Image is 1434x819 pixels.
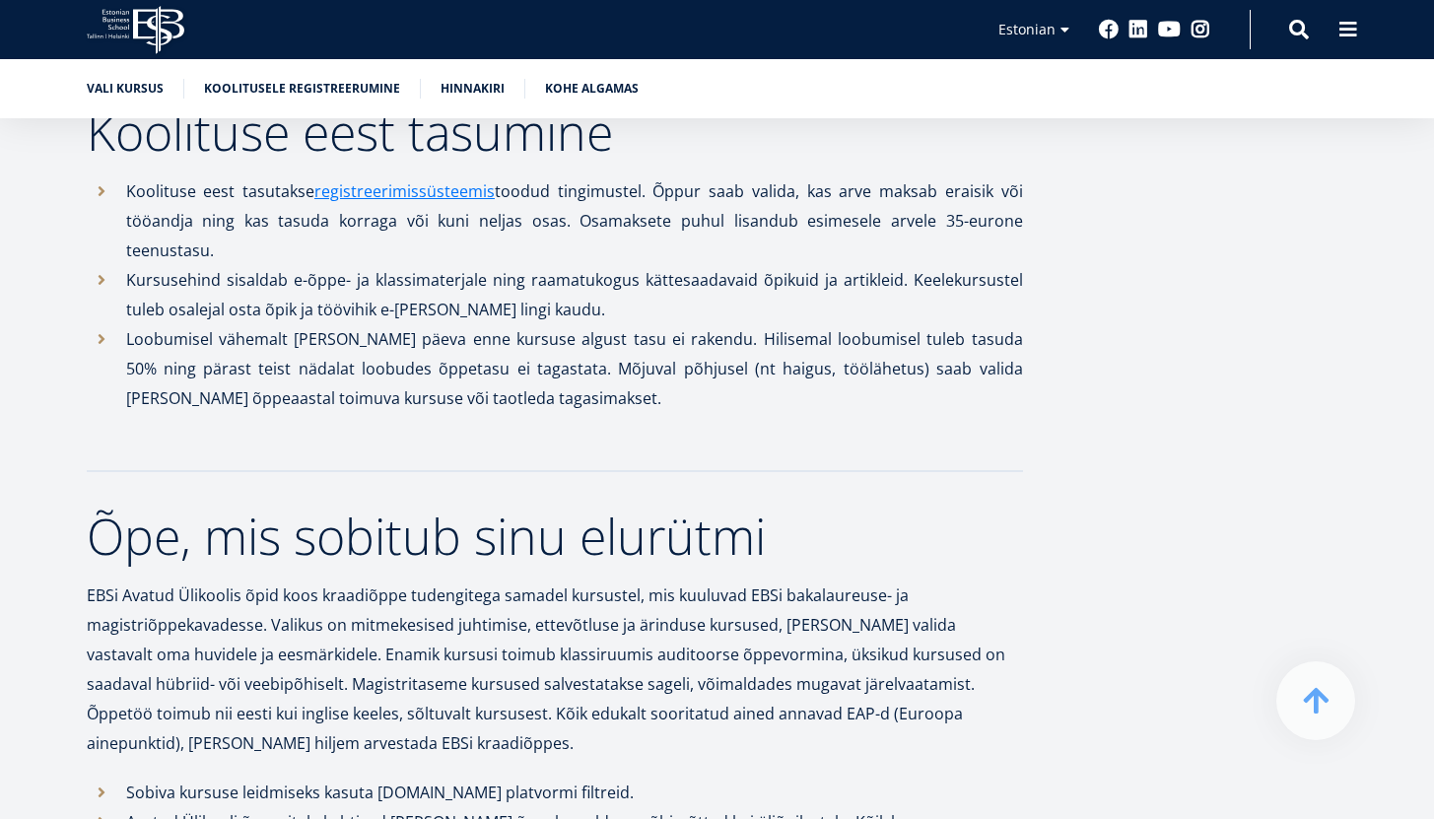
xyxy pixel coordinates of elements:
[468,1,530,19] span: First name
[1158,20,1181,39] a: Youtube
[314,176,495,206] a: registreerimissüsteemis
[126,324,1023,413] p: Loobumisel vähemalt [PERSON_NAME] päeva enne kursuse algust tasu ei rakendu. Hilisemal loobumisel...
[87,176,1023,265] li: Koolituse eest tasutakse toodud tingimustel. Õppur saab valida, kas arve maksab eraisik või tööan...
[87,79,164,99] a: Vali kursus
[87,580,1023,758] p: EBSi Avatud Ülikoolis õpid koos kraadiõppe tudengitega samadel kursustel, mis kuuluvad EBSi bakal...
[1128,20,1148,39] a: Linkedin
[87,107,1023,157] h2: Koolituse eest tasumine
[126,265,1023,324] p: Kursusehind sisaldab e-õppe- ja klassimaterjale ning raamatukogus kättesaadavaid õpikuid ja artik...
[545,79,639,99] a: Kohe algamas
[87,503,766,570] b: Õpe, mis sobitub sinu elurütmi
[441,79,505,99] a: Hinnakiri
[1191,20,1210,39] a: Instagram
[1099,20,1119,39] a: Facebook
[204,79,400,99] a: Koolitusele registreerumine
[126,778,1023,807] p: Sobiva kursuse leidmiseks kasuta [DOMAIN_NAME] platvormi filtreid.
